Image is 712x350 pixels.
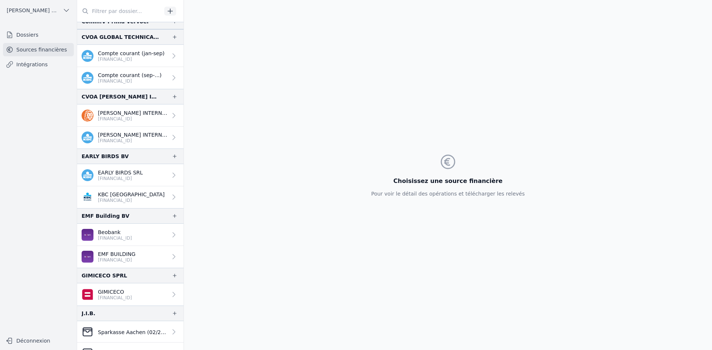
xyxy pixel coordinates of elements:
span: [PERSON_NAME] ET PARTNERS SRL [7,7,60,14]
p: Compte courant (sep-...) [98,71,162,79]
p: Pour voir le détail des opérations et télécharger les relevés [371,190,525,197]
div: CVOA GLOBAL TECHNICAL SERVICES COMPANY [82,33,160,41]
div: EMF Building BV [82,211,129,220]
p: Sparkasse Aachen (02/2025 > 08/2025) [98,329,167,336]
p: [FINANCIAL_ID] [98,176,143,181]
a: Compte courant (jan-sep) [FINANCIAL_ID] [77,45,184,67]
h3: Choisissez une source financière [371,177,525,186]
a: [PERSON_NAME] INTERNATIONAL CVOA [FINANCIAL_ID] [77,127,184,149]
img: ing.png [82,110,93,121]
button: [PERSON_NAME] ET PARTNERS SRL [3,4,74,16]
p: [FINANCIAL_ID] [98,257,135,263]
p: GIMICECO [98,288,132,296]
p: [FINANCIAL_ID] [98,295,132,301]
div: J.I.B. [82,309,95,318]
img: kbc.png [82,50,93,62]
p: [FINANCIAL_ID] [98,116,167,122]
button: Déconnexion [3,335,74,347]
div: GIMICECO SPRL [82,271,127,280]
div: EARLY BIRDS BV [82,152,129,161]
p: [FINANCIAL_ID] [98,197,165,203]
a: Intégrations [3,58,74,71]
p: EARLY BIRDS SRL [98,169,143,176]
a: Beobank [FINANCIAL_ID] [77,224,184,246]
div: CVOA [PERSON_NAME] INTERNATIONAL [82,92,160,101]
img: kbc.png [82,131,93,143]
p: [FINANCIAL_ID] [98,138,167,144]
a: EARLY BIRDS SRL [FINANCIAL_ID] [77,164,184,186]
a: Dossiers [3,28,74,41]
p: Beobank [98,229,132,236]
img: CleanShot-202025-05-26-20at-2016.10.27-402x.png [82,326,93,338]
img: kbc.png [82,169,93,181]
a: EMF BUILDING [FINANCIAL_ID] [77,246,184,268]
p: EMF BUILDING [98,250,135,258]
p: [PERSON_NAME] INTERNATIONAL CVOA [98,131,167,139]
a: Sources financières [3,43,74,56]
p: KBC [GEOGRAPHIC_DATA] [98,191,165,198]
img: BEOBANK_CTBKBEBX.png [82,251,93,263]
a: [PERSON_NAME] INTERNATIONAL SCRIS [FINANCIAL_ID] [77,104,184,127]
img: KBC_BRUSSELS_KREDBEBB.png [82,191,93,203]
p: [FINANCIAL_ID] [98,235,132,241]
p: [PERSON_NAME] INTERNATIONAL SCRIS [98,109,167,117]
img: BEOBANK_CTBKBEBX.png [82,229,93,241]
img: belfius.png [82,289,93,300]
a: Sparkasse Aachen (02/2025 > 08/2025) [77,321,184,343]
input: Filtrer par dossier... [77,4,162,18]
a: KBC [GEOGRAPHIC_DATA] [FINANCIAL_ID] [77,186,184,208]
a: GIMICECO [FINANCIAL_ID] [77,283,184,306]
img: kbc.png [82,72,93,84]
p: Compte courant (jan-sep) [98,50,165,57]
a: Compte courant (sep-...) [FINANCIAL_ID] [77,67,184,89]
p: [FINANCIAL_ID] [98,56,165,62]
p: [FINANCIAL_ID] [98,78,162,84]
